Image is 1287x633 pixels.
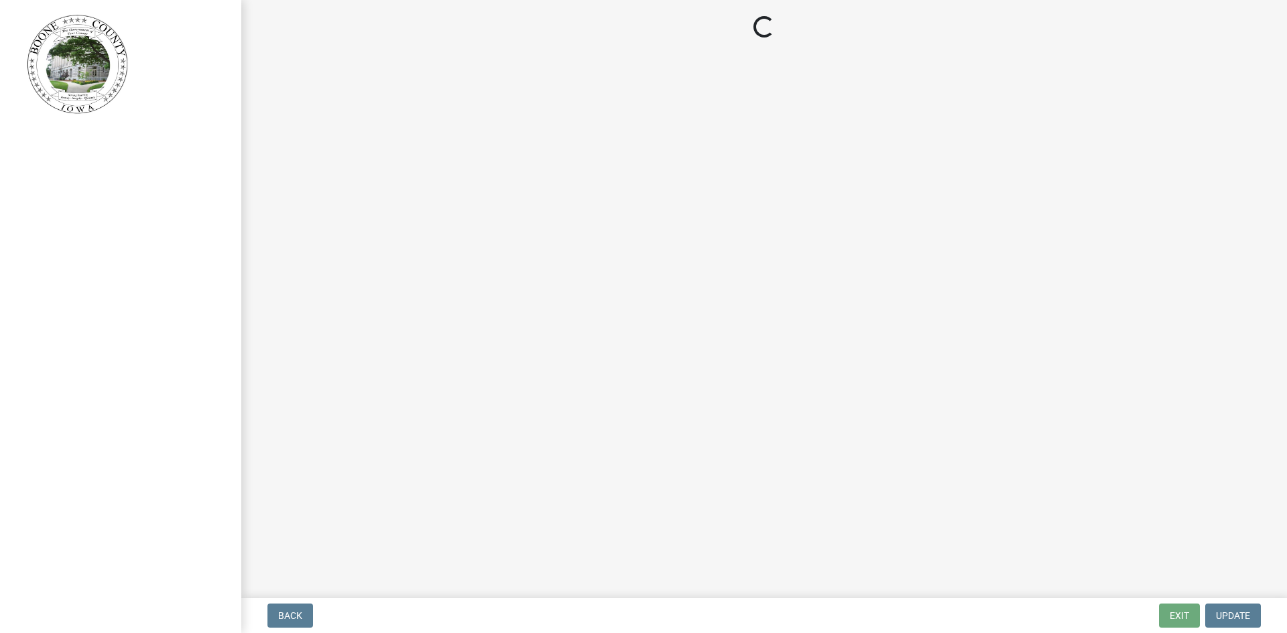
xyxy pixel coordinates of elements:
button: Back [267,604,313,628]
span: Update [1216,610,1250,621]
button: Exit [1159,604,1200,628]
span: Back [278,610,302,621]
img: Boone County, Iowa [27,14,129,115]
button: Update [1205,604,1261,628]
